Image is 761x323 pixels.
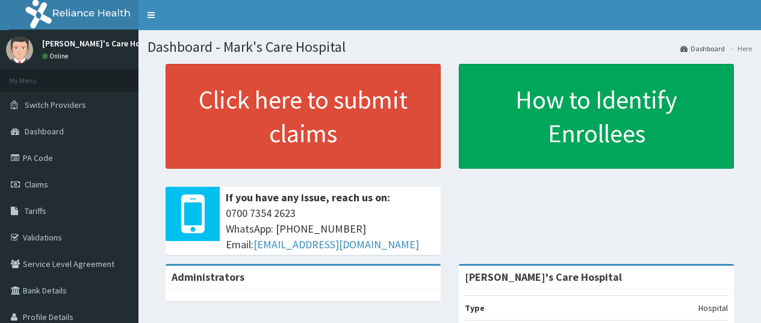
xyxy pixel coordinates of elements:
b: Administrators [172,270,244,284]
strong: [PERSON_NAME]'s Care Hospital [465,270,622,284]
span: 0700 7354 2623 WhatsApp: [PHONE_NUMBER] Email: [226,205,435,252]
a: Click here to submit claims [166,64,441,169]
b: If you have any issue, reach us on: [226,190,390,204]
a: How to Identify Enrollees [459,64,734,169]
a: Dashboard [680,43,725,54]
p: Hospital [698,302,728,314]
h1: Dashboard - Mark's Care Hospital [148,39,752,55]
a: Online [42,52,71,60]
span: Claims [25,179,48,190]
span: Dashboard [25,126,64,137]
b: Type [465,303,485,313]
span: Tariffs [25,205,46,216]
li: Here [726,43,752,54]
span: Switch Providers [25,99,86,110]
a: [EMAIL_ADDRESS][DOMAIN_NAME] [253,237,419,251]
p: [PERSON_NAME]'s Care Hospital [42,39,163,48]
img: User Image [6,36,33,63]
